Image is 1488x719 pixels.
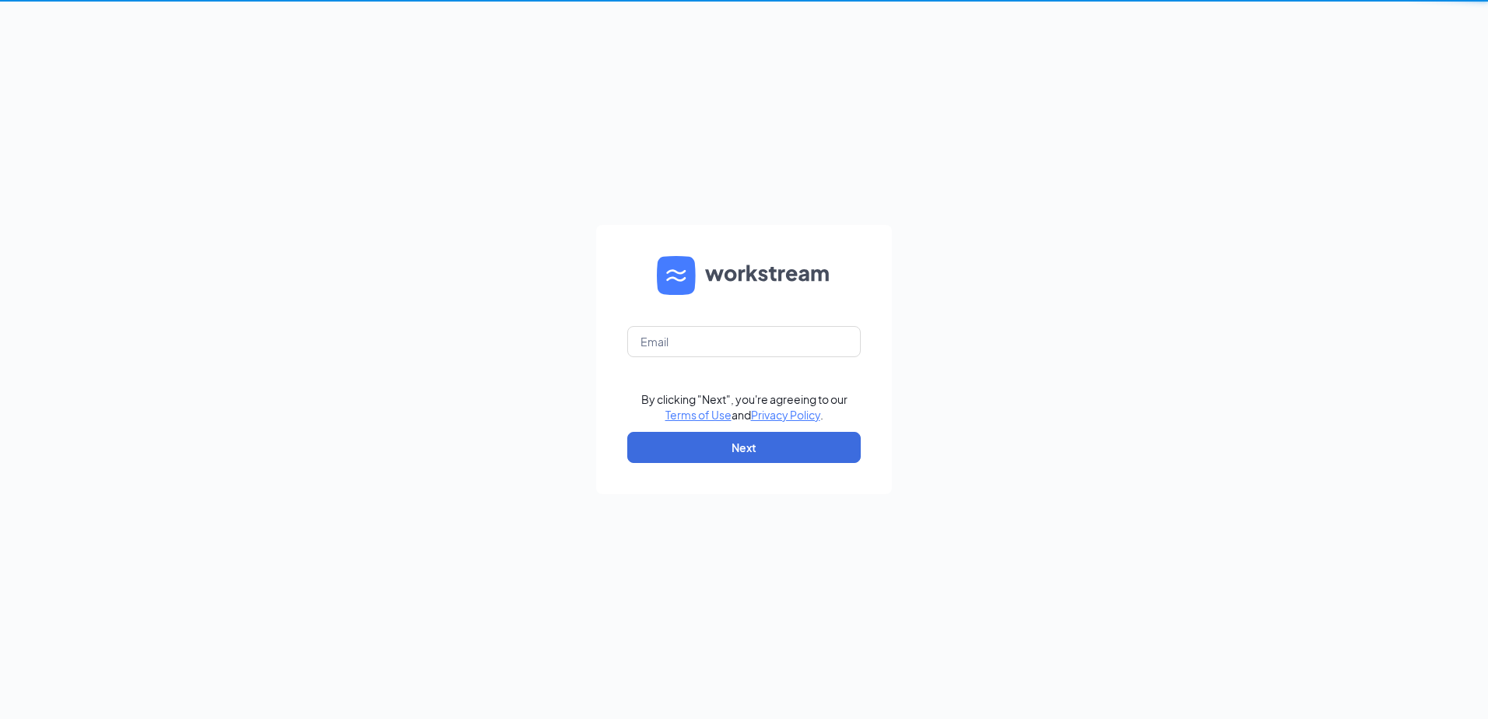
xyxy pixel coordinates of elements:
input: Email [627,326,861,357]
a: Privacy Policy [751,408,820,422]
a: Terms of Use [665,408,732,422]
img: WS logo and Workstream text [657,256,831,295]
div: By clicking "Next", you're agreeing to our and . [641,391,848,423]
button: Next [627,432,861,463]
